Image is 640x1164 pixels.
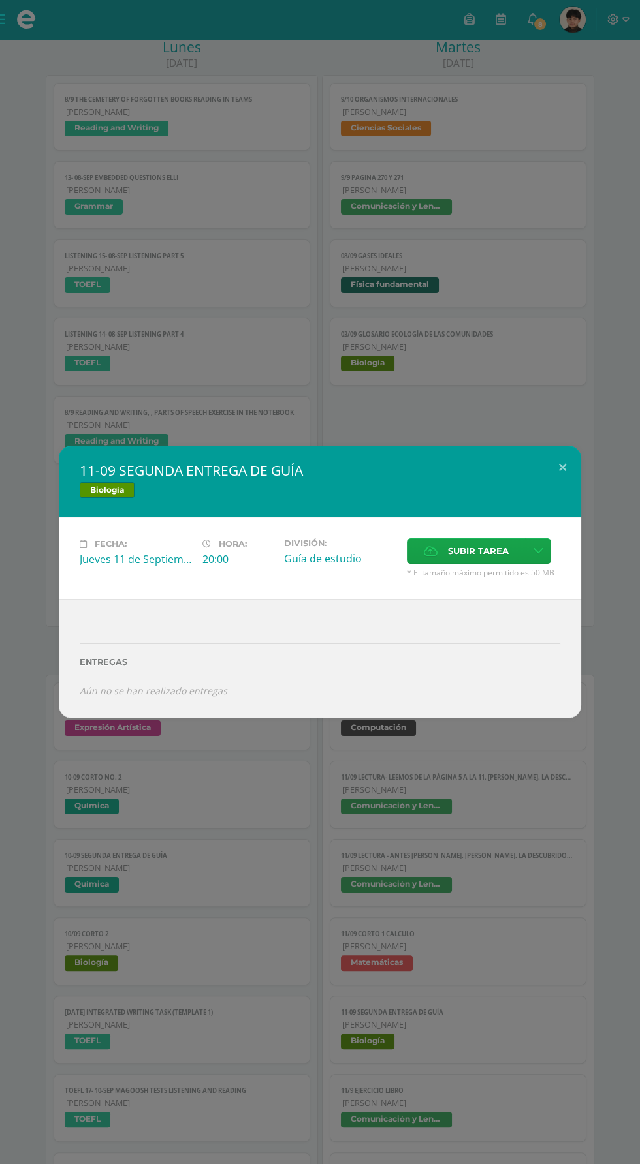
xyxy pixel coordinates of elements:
i: Aún no se han realizado entregas [80,684,227,697]
div: Jueves 11 de Septiembre [80,552,192,566]
span: Biología [80,482,135,498]
span: Fecha: [95,539,127,549]
div: 20:00 [202,552,274,566]
span: * El tamaño máximo permitido es 50 MB [407,567,560,578]
button: Close (Esc) [544,446,581,490]
label: Entregas [80,657,560,667]
h2: 11-09 SEGUNDA ENTREGA DE GUÍA [80,461,560,480]
div: Guía de estudio [284,551,396,566]
label: División: [284,538,396,548]
span: Hora: [219,539,247,549]
span: Subir tarea [448,539,509,563]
